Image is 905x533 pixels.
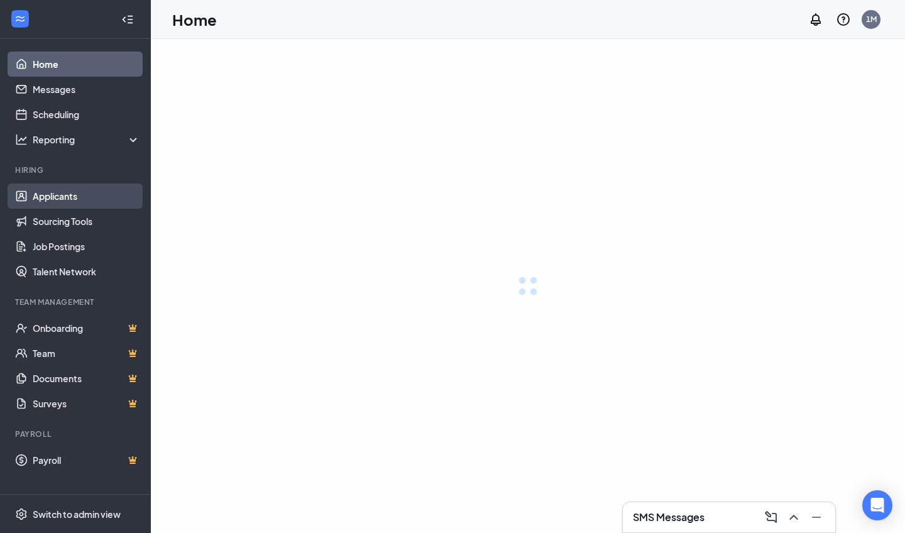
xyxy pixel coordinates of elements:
[33,448,140,473] a: PayrollCrown
[33,391,140,416] a: SurveysCrown
[15,429,138,439] div: Payroll
[15,508,28,520] svg: Settings
[15,297,138,307] div: Team Management
[786,510,801,525] svg: ChevronUp
[862,490,892,520] div: Open Intercom Messenger
[760,507,780,527] button: ComposeMessage
[33,508,121,520] div: Switch to admin view
[633,510,705,524] h3: SMS Messages
[33,52,140,77] a: Home
[805,507,825,527] button: Minimize
[33,209,140,234] a: Sourcing Tools
[33,184,140,209] a: Applicants
[808,12,823,27] svg: Notifications
[33,259,140,284] a: Talent Network
[33,234,140,259] a: Job Postings
[782,507,803,527] button: ChevronUp
[15,133,28,146] svg: Analysis
[764,510,779,525] svg: ComposeMessage
[121,13,134,26] svg: Collapse
[866,14,877,25] div: 1M
[14,13,26,25] svg: WorkstreamLogo
[33,341,140,366] a: TeamCrown
[15,165,138,175] div: Hiring
[33,77,140,102] a: Messages
[33,133,141,146] div: Reporting
[33,316,140,341] a: OnboardingCrown
[809,510,824,525] svg: Minimize
[33,366,140,391] a: DocumentsCrown
[172,9,217,30] h1: Home
[33,102,140,127] a: Scheduling
[836,12,851,27] svg: QuestionInfo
